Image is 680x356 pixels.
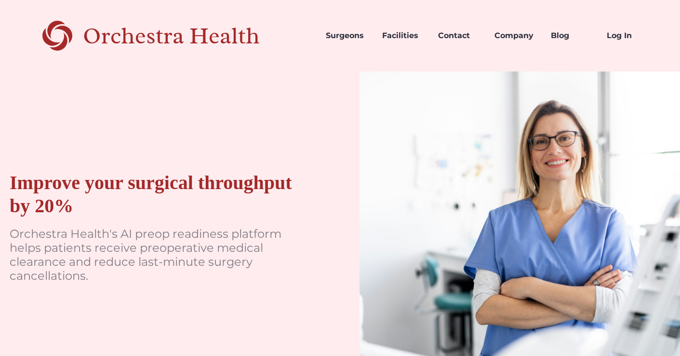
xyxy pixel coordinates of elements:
[83,26,293,46] div: Orchestra Health
[543,19,600,52] a: Blog
[599,19,655,52] a: Log In
[25,19,293,52] a: Orchestra Health
[10,227,299,283] p: Orchestra Health's AI preop readiness platform helps patients receive preoperative medical cleara...
[318,19,374,52] a: Surgeons
[374,19,431,52] a: Facilities
[430,19,487,52] a: Contact
[487,19,543,52] a: Company
[10,171,311,218] div: Improve your surgical throughput by 20%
